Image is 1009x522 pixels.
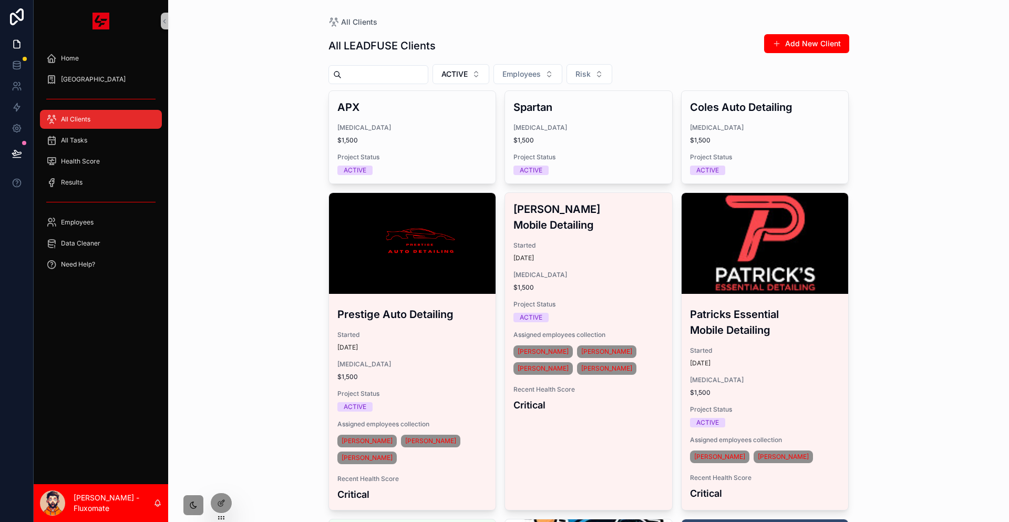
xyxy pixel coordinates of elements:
h1: All LEADFUSE Clients [328,38,436,53]
p: [DATE] [690,359,711,367]
span: [MEDICAL_DATA] [337,360,488,369]
span: Recent Health Score [690,474,840,482]
span: [PERSON_NAME] [405,437,456,445]
span: [PERSON_NAME] [518,364,569,373]
span: Assigned employees collection [513,331,664,339]
h3: APX [337,99,488,115]
a: [GEOGRAPHIC_DATA] [40,70,162,89]
span: Project Status [690,405,840,414]
span: [PERSON_NAME] [758,453,809,461]
span: Project Status [513,153,664,161]
span: [PERSON_NAME] [581,364,632,373]
div: ACTIVE [520,313,542,322]
h3: Patricks Essential Mobile Detailing [690,306,840,338]
h4: Critical [513,398,664,412]
span: All Clients [61,115,90,124]
a: [PERSON_NAME] Mobile DetailingStarted[DATE][MEDICAL_DATA]$1,500Project StatusACTIVEAssigned emplo... [504,192,673,510]
span: ACTIVE [441,69,468,79]
span: $1,500 [690,136,840,145]
h3: Prestige Auto Detailing [337,306,488,322]
div: ACTIVE [520,166,542,175]
span: [MEDICAL_DATA] [513,124,664,132]
span: All Tasks [61,136,87,145]
a: Health Score [40,152,162,171]
span: $1,500 [513,283,664,292]
p: [DATE] [513,254,534,262]
div: ACTIVE [696,418,719,427]
span: Results [61,178,83,187]
span: [PERSON_NAME] [581,347,632,356]
div: ACTIVE [344,166,366,175]
span: [GEOGRAPHIC_DATA] [61,75,126,84]
span: [PERSON_NAME] [694,453,745,461]
span: Employees [502,69,541,79]
h3: Spartan [513,99,664,115]
span: Home [61,54,79,63]
span: Project Status [337,153,488,161]
span: Project Status [690,153,840,161]
span: [PERSON_NAME] [518,347,569,356]
h4: Critical [337,487,488,501]
span: [MEDICAL_DATA] [690,124,840,132]
a: [PERSON_NAME] [401,435,460,447]
span: [PERSON_NAME] [342,437,393,445]
a: All Clients [328,17,377,27]
span: Assigned employees collection [690,436,840,444]
a: Data Cleaner [40,234,162,253]
a: [PERSON_NAME] [337,435,397,447]
a: Employees [40,213,162,232]
h4: Critical [690,486,840,500]
h3: [PERSON_NAME] Mobile Detailing [513,201,664,233]
a: [PERSON_NAME] [337,452,397,464]
span: $1,500 [337,373,488,381]
img: App logo [92,13,109,29]
a: Patricks Essential Mobile DetailingStarted[DATE][MEDICAL_DATA]$1,500Project StatusACTIVEAssigned ... [681,192,849,510]
span: Started [690,346,840,355]
span: [MEDICAL_DATA] [513,271,664,279]
a: Coles Auto Detailing[MEDICAL_DATA]$1,500Project StatusACTIVE [681,90,849,184]
div: scrollable content [34,42,168,286]
a: [PERSON_NAME] [754,451,813,463]
span: [MEDICAL_DATA] [337,124,488,132]
a: Results [40,173,162,192]
span: [PERSON_NAME] [342,454,393,462]
span: Employees [61,218,94,227]
div: ACTIVE [344,402,366,412]
span: [MEDICAL_DATA] [690,376,840,384]
a: [PERSON_NAME] [577,345,636,358]
span: Risk [575,69,591,79]
div: avatar-(1).jpg [682,193,849,294]
div: 2025-05-16.webp [329,193,496,294]
span: Recent Health Score [513,385,664,394]
a: All Clients [40,110,162,129]
h3: Coles Auto Detailing [690,99,840,115]
p: [DATE] [337,343,358,352]
a: [PERSON_NAME] [513,362,573,375]
a: Spartan[MEDICAL_DATA]$1,500Project StatusACTIVE [504,90,673,184]
span: Recent Health Score [337,475,488,483]
button: Select Button [567,64,612,84]
a: Prestige Auto DetailingStarted[DATE][MEDICAL_DATA]$1,500Project StatusACTIVEAssigned employees co... [328,192,497,510]
span: Started [337,331,488,339]
span: Project Status [513,300,664,309]
a: [PERSON_NAME] [690,451,749,463]
a: All Tasks [40,131,162,150]
button: Select Button [433,64,489,84]
span: Data Cleaner [61,239,100,248]
button: Add New Client [764,34,849,53]
span: Started [513,241,664,250]
a: Home [40,49,162,68]
span: Project Status [337,390,488,398]
a: [PERSON_NAME] [577,362,636,375]
a: [PERSON_NAME] [513,345,573,358]
span: Health Score [61,157,100,166]
span: Assigned employees collection [337,420,488,428]
a: APX[MEDICAL_DATA]$1,500Project StatusACTIVE [328,90,497,184]
span: $1,500 [337,136,488,145]
span: $1,500 [690,388,840,397]
button: Select Button [493,64,562,84]
div: ACTIVE [696,166,719,175]
span: All Clients [341,17,377,27]
span: $1,500 [513,136,664,145]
